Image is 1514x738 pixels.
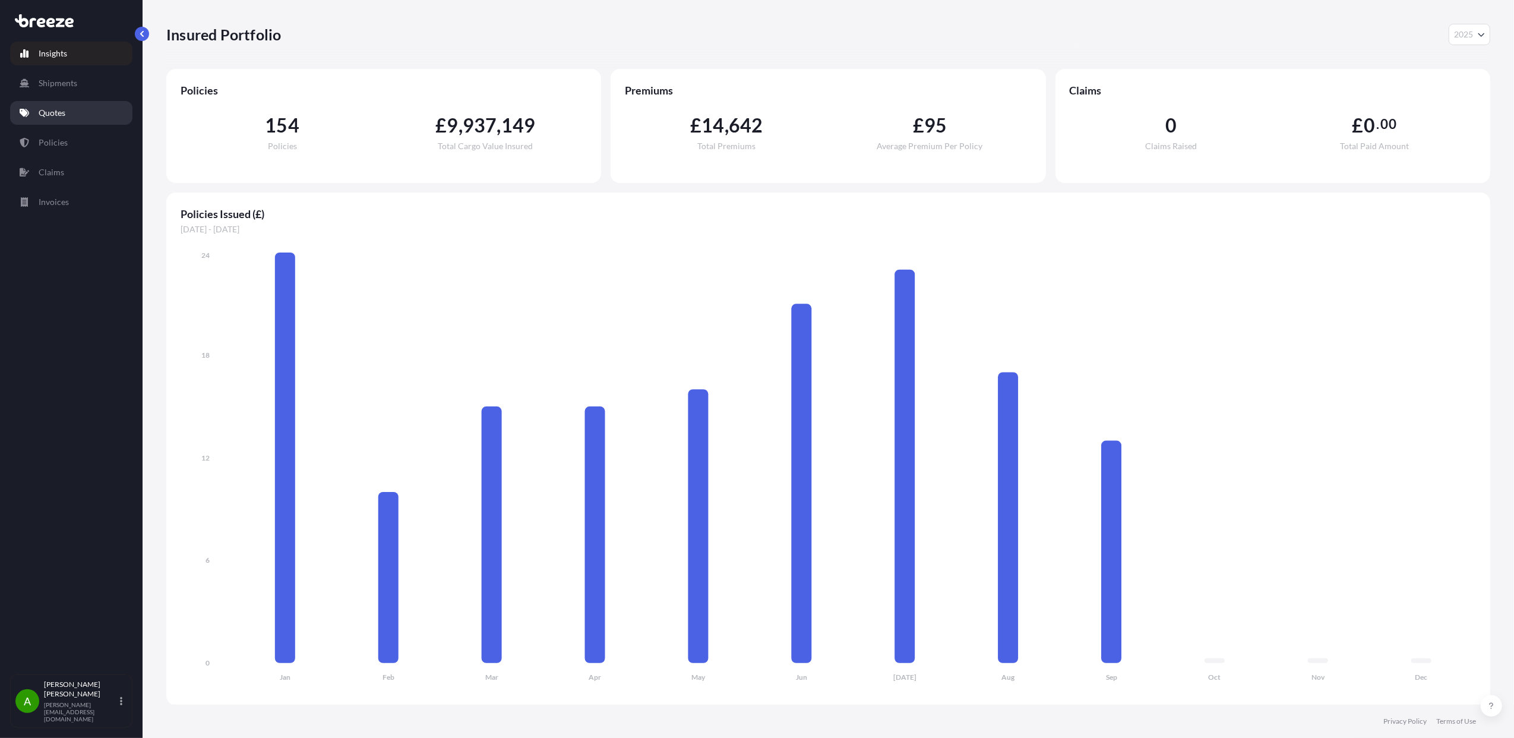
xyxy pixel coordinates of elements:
[39,196,69,208] p: Invoices
[1454,29,1473,40] span: 2025
[24,695,31,707] span: A
[181,207,1476,221] span: Policies Issued (£)
[201,251,210,260] tspan: 24
[1383,717,1427,726] a: Privacy Policy
[1311,673,1325,682] tspan: Nov
[1415,673,1428,682] tspan: Dec
[39,137,68,149] p: Policies
[701,116,724,135] span: 14
[201,453,210,462] tspan: 12
[265,116,299,135] span: 154
[1449,24,1490,45] button: Year Selector
[1106,673,1117,682] tspan: Sep
[44,701,118,723] p: [PERSON_NAME][EMAIL_ADDRESS][DOMAIN_NAME]
[1352,116,1364,135] span: £
[1165,116,1177,135] span: 0
[201,351,210,359] tspan: 18
[181,223,1476,235] span: [DATE] - [DATE]
[913,116,924,135] span: £
[10,101,132,125] a: Quotes
[39,166,64,178] p: Claims
[691,673,706,682] tspan: May
[39,107,65,119] p: Quotes
[280,673,290,682] tspan: Jan
[438,142,533,150] span: Total Cargo Value Insured
[893,673,916,682] tspan: [DATE]
[383,673,394,682] tspan: Feb
[924,116,947,135] span: 95
[10,42,132,65] a: Insights
[589,673,601,682] tspan: Apr
[447,116,458,135] span: 9
[10,160,132,184] a: Claims
[166,25,281,44] p: Insured Portfolio
[796,673,807,682] tspan: Jun
[39,48,67,59] p: Insights
[625,83,1031,97] span: Premiums
[10,131,132,154] a: Policies
[1340,142,1409,150] span: Total Paid Amount
[1209,673,1221,682] tspan: Oct
[1364,116,1375,135] span: 0
[44,680,118,699] p: [PERSON_NAME] [PERSON_NAME]
[877,142,983,150] span: Average Premium Per Policy
[725,116,729,135] span: ,
[10,190,132,214] a: Invoices
[1436,717,1476,726] a: Terms of Use
[1001,673,1015,682] tspan: Aug
[1381,119,1396,129] span: 00
[690,116,701,135] span: £
[268,142,297,150] span: Policies
[1376,119,1379,129] span: .
[463,116,497,135] span: 937
[1070,83,1476,97] span: Claims
[497,116,501,135] span: ,
[729,116,763,135] span: 642
[501,116,536,135] span: 149
[206,658,210,667] tspan: 0
[459,116,463,135] span: ,
[206,556,210,565] tspan: 6
[181,83,587,97] span: Policies
[39,77,77,89] p: Shipments
[435,116,447,135] span: £
[10,71,132,95] a: Shipments
[1145,142,1197,150] span: Claims Raised
[485,673,498,682] tspan: Mar
[697,142,756,150] span: Total Premiums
